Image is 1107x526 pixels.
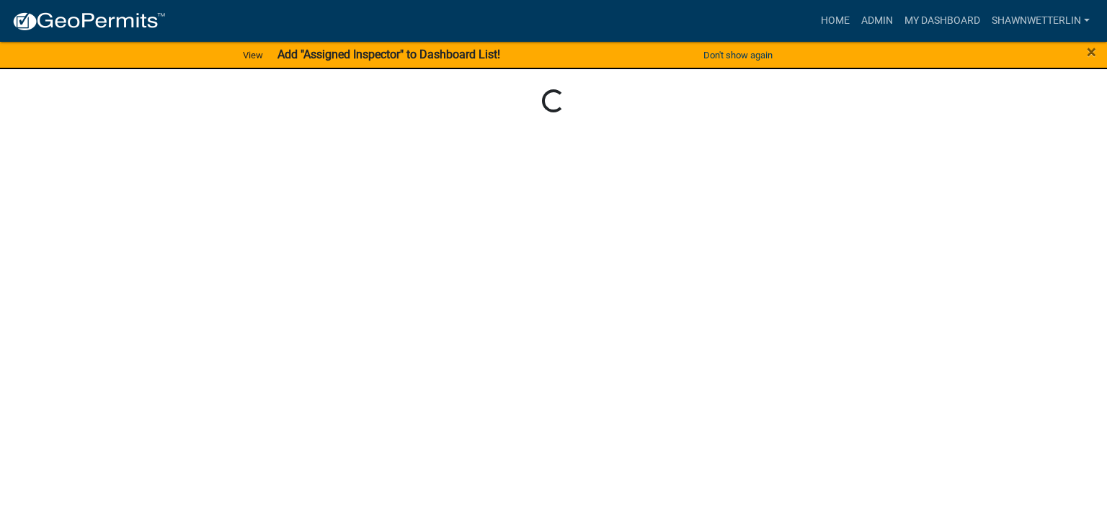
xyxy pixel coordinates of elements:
[986,7,1095,35] a: ShawnWetterlin
[237,43,269,67] a: View
[1087,42,1096,62] span: ×
[815,7,855,35] a: Home
[855,7,899,35] a: Admin
[698,43,778,67] button: Don't show again
[277,48,500,61] strong: Add "Assigned Inspector" to Dashboard List!
[899,7,986,35] a: My Dashboard
[1087,43,1096,61] button: Close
